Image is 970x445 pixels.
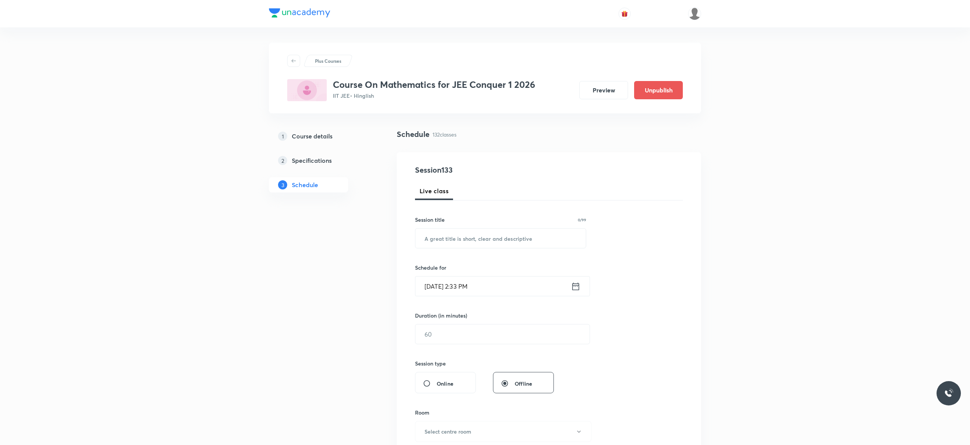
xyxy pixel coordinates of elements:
h6: Duration (in minutes) [415,311,467,319]
button: Select centre room [415,421,592,442]
button: avatar [619,8,631,20]
img: ttu [944,389,953,398]
span: Offline [515,380,532,388]
span: Online [437,380,453,388]
button: Preview [579,81,628,99]
h6: Select centre room [425,428,471,435]
p: 0/99 [578,218,586,222]
h5: Schedule [292,180,318,189]
img: 04F7236C-AFBF-45C8-ABDC-28C89B1A2C42_plus.png [287,79,327,101]
h6: Session type [415,359,446,367]
button: Unpublish [634,81,683,99]
h5: Specifications [292,156,332,165]
a: 2Specifications [269,153,372,168]
h6: Room [415,408,429,416]
img: avatar [621,10,628,17]
input: A great title is short, clear and descriptive [415,229,586,248]
p: 3 [278,180,287,189]
h5: Course details [292,132,332,141]
input: 60 [415,324,590,344]
p: Plus Courses [315,57,341,64]
p: 1 [278,132,287,141]
a: Company Logo [269,8,330,19]
p: 2 [278,156,287,165]
p: 132 classes [433,130,456,138]
span: Live class [420,186,448,195]
p: IIT JEE • Hinglish [333,92,535,100]
h4: Schedule [397,129,429,140]
h6: Schedule for [415,264,586,272]
h4: Session 133 [415,164,554,176]
img: Company Logo [269,8,330,17]
img: Anuruddha Kumar [688,7,701,20]
a: 1Course details [269,129,372,144]
h6: Session title [415,216,445,224]
h3: Course On Mathematics for JEE Conquer 1 2026 [333,79,535,90]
